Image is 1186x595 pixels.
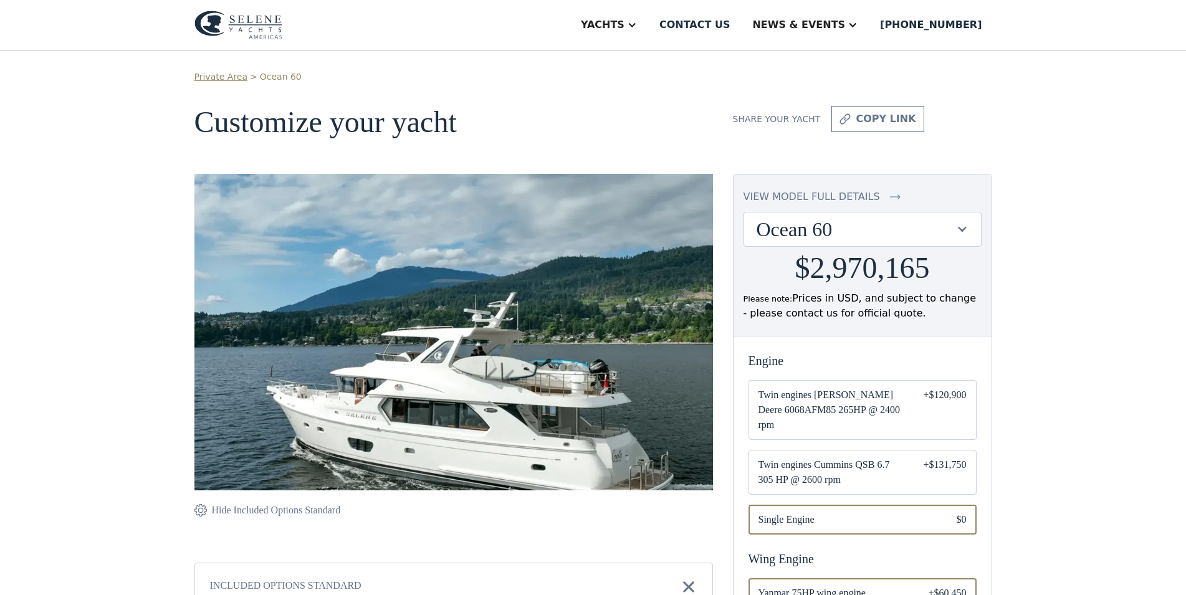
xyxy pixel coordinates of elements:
[923,388,966,432] div: +$120,900
[795,252,930,285] h2: $2,970,165
[758,388,904,432] span: Twin engines [PERSON_NAME] Deere 6068AFM85 265HP @ 2400 rpm
[744,189,982,204] a: view model full details
[890,189,901,204] img: icon
[744,294,793,303] span: Please note:
[758,457,904,487] span: Twin engines Cummins QSB 6.7 305 HP @ 2600 rpm
[194,503,341,518] a: Hide Included Options Standard
[744,189,880,204] div: view model full details
[733,113,821,126] div: Share your yacht
[260,70,302,83] a: Ocean 60
[748,351,977,370] div: Engine
[748,550,977,568] div: Wing Engine
[194,70,247,83] a: Private Area
[659,17,730,32] div: Contact us
[839,112,851,126] img: icon
[194,106,713,139] h1: Customize your yacht
[957,512,967,527] div: $0
[250,70,257,83] div: >
[744,212,981,246] div: Ocean 60
[880,17,982,32] div: [PHONE_NUMBER]
[752,17,845,32] div: News & EVENTS
[856,112,916,126] div: copy link
[194,11,282,39] img: logo
[212,503,341,518] div: Hide Included Options Standard
[831,106,924,132] a: copy link
[757,217,956,241] div: Ocean 60
[194,503,207,518] img: icon
[581,17,624,32] div: Yachts
[758,512,937,527] span: Single Engine
[744,291,982,321] div: Prices in USD, and subject to change - please contact us for official quote.
[923,457,966,487] div: +$131,750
